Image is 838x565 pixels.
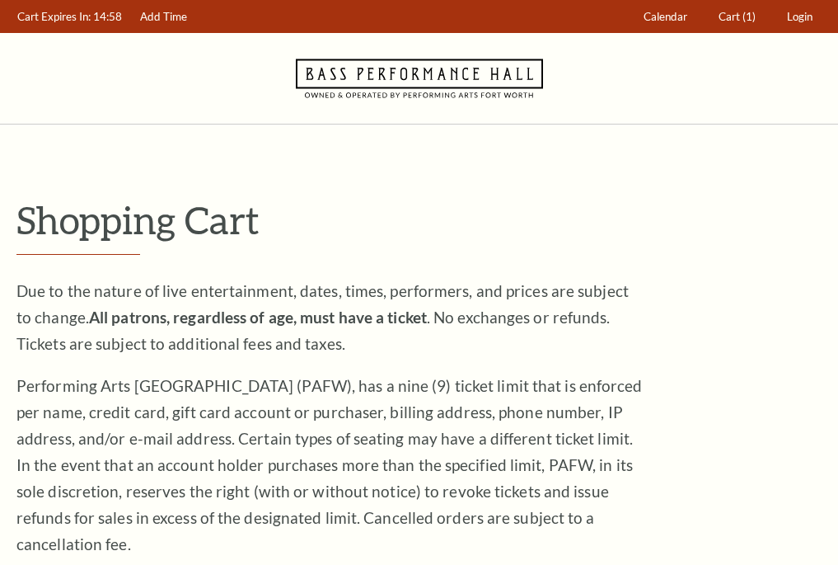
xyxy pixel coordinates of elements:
[16,281,629,353] span: Due to the nature of live entertainment, dates, times, performers, and prices are subject to chan...
[93,10,122,23] span: 14:58
[17,10,91,23] span: Cart Expires In:
[787,10,812,23] span: Login
[636,1,695,33] a: Calendar
[711,1,764,33] a: Cart (1)
[644,10,687,23] span: Calendar
[133,1,195,33] a: Add Time
[16,373,643,558] p: Performing Arts [GEOGRAPHIC_DATA] (PAFW), has a nine (9) ticket limit that is enforced per name, ...
[16,199,822,241] p: Shopping Cart
[779,1,821,33] a: Login
[719,10,740,23] span: Cart
[742,10,756,23] span: (1)
[89,308,427,327] strong: All patrons, regardless of age, must have a ticket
